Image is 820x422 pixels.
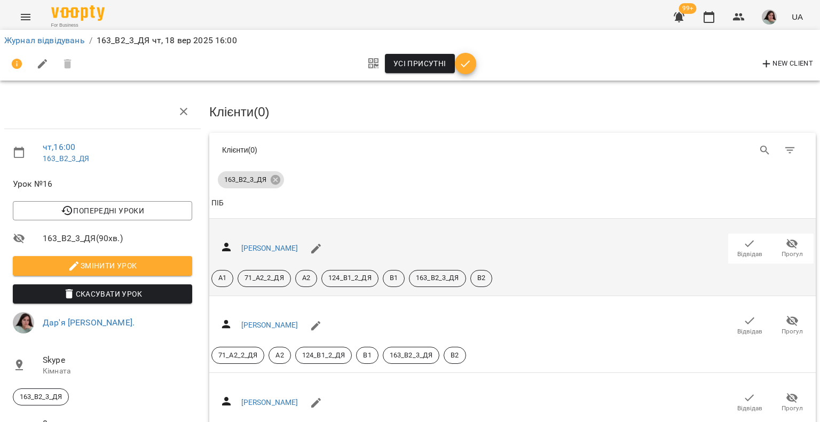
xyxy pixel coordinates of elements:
[393,57,446,70] span: Усі присутні
[43,354,192,367] span: Skype
[13,284,192,304] button: Скасувати Урок
[471,273,492,283] span: В2
[238,273,290,283] span: 71_А2_2_ДЯ
[211,197,814,210] span: ПІБ
[209,133,816,167] div: Table Toolbar
[296,351,352,360] span: 124_В1_2_ДЯ
[241,244,298,252] a: [PERSON_NAME]
[782,327,803,336] span: Прогул
[13,256,192,275] button: Змінити урок
[89,34,92,47] li: /
[758,55,816,73] button: New Client
[777,138,803,163] button: Фільтр
[218,175,273,185] span: 163_В2_3_ДЯ
[51,22,105,29] span: For Business
[241,398,298,407] a: [PERSON_NAME]
[357,351,377,360] span: В1
[771,388,814,418] button: Прогул
[409,273,466,283] span: 163_В2_3_ДЯ
[269,351,290,360] span: А2
[43,142,75,152] a: чт , 16:00
[241,321,298,329] a: [PERSON_NAME]
[21,204,184,217] span: Попередні уроки
[782,250,803,259] span: Прогул
[737,250,762,259] span: Відвідав
[13,392,68,402] span: 163_В2_3_ДЯ
[13,201,192,220] button: Попередні уроки
[13,388,69,405] div: 163_В2_3_ДЯ
[752,138,778,163] button: Search
[322,273,378,283] span: 124_В1_2_ДЯ
[211,197,224,210] div: Sort
[385,54,455,73] button: Усі присутні
[296,273,317,283] span: А2
[4,35,85,45] a: Журнал відвідувань
[771,310,814,340] button: Прогул
[43,366,192,377] p: Кімната
[51,5,105,21] img: Voopty Logo
[383,273,404,283] span: В1
[787,7,807,27] button: UA
[728,388,771,418] button: Відвідав
[43,232,192,245] span: 163_В2_3_ДЯ ( 90 хв. )
[21,288,184,300] span: Скасувати Урок
[782,404,803,413] span: Прогул
[760,58,813,70] span: New Client
[21,259,184,272] span: Змінити урок
[4,34,816,47] nav: breadcrumb
[218,171,284,188] div: 163_В2_3_ДЯ
[43,154,90,163] a: 163_В2_3_ДЯ
[211,197,224,210] div: ПІБ
[13,178,192,190] span: Урок №16
[762,10,777,25] img: af639ac19055896d32b34a874535cdcb.jpeg
[792,11,803,22] span: UA
[13,312,34,333] img: af639ac19055896d32b34a874535cdcb.jpeg
[43,317,135,328] a: Дар'я [PERSON_NAME].
[222,145,504,155] div: Клієнти ( 0 )
[383,351,439,360] span: 163_В2_3_ДЯ
[728,310,771,340] button: Відвідав
[209,105,816,119] h3: Клієнти ( 0 )
[771,234,814,264] button: Прогул
[728,234,771,264] button: Відвідав
[13,4,38,30] button: Menu
[212,273,233,283] span: А1
[444,351,465,360] span: В2
[679,3,697,14] span: 99+
[212,351,264,360] span: 71_А2_2_ДЯ
[737,404,762,413] span: Відвідав
[97,34,237,47] p: 163_В2_3_ДЯ чт, 18 вер 2025 16:00
[737,327,762,336] span: Відвідав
